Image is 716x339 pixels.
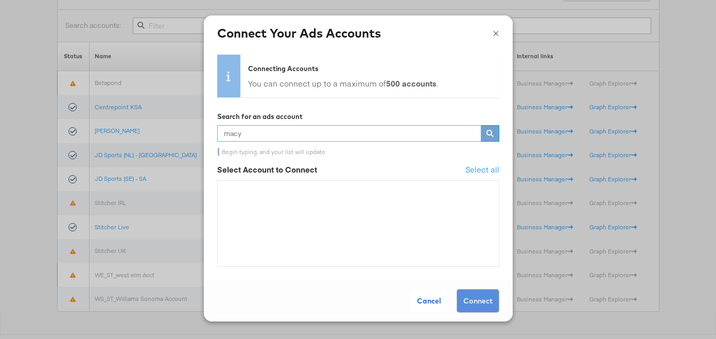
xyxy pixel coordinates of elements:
strong: Connecting Accounts [248,64,319,73]
button: × [493,24,499,40]
div: Cancel [411,290,447,312]
div: You can connect up to a maximum of . [248,77,438,90]
strong: Search for an ads account [217,112,303,121]
div: Begin typing, and your list will update [218,148,499,156]
input: Type in an account name [217,125,481,142]
span: Select all [465,164,499,175]
h4: Connect Your Ads Accounts [217,24,499,42]
strong: 500 accounts [386,78,436,89]
strong: Select Account to Connect [217,164,317,175]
